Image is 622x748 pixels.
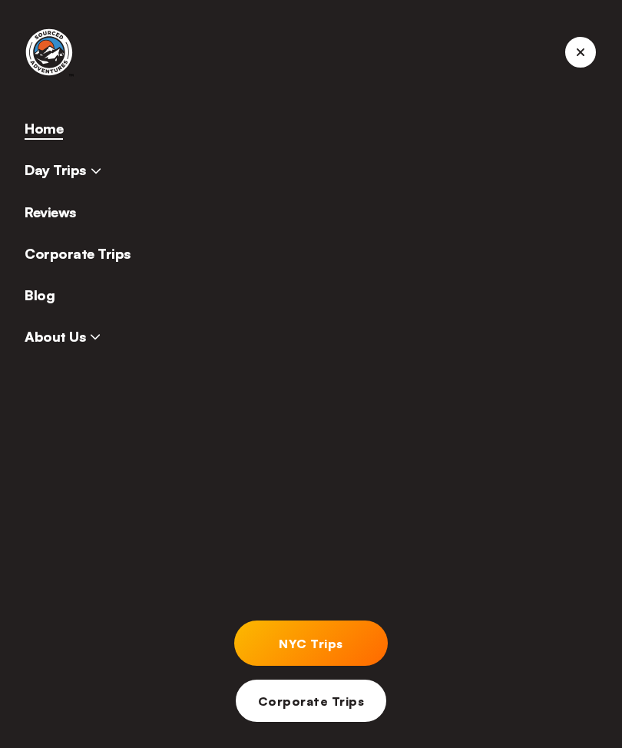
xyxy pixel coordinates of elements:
a: Home [25,120,63,137]
a: Reviews [25,204,76,220]
img: Sourced Adventures company logo [25,28,74,77]
button: mobile menu [564,35,597,69]
a: Blog [25,286,55,303]
a: Corporate Trips [234,678,388,723]
span: About Us [25,328,101,345]
a: Corporate Trips [25,245,131,262]
a: NYC Trips [234,621,388,666]
span: Day Trips [25,161,101,178]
